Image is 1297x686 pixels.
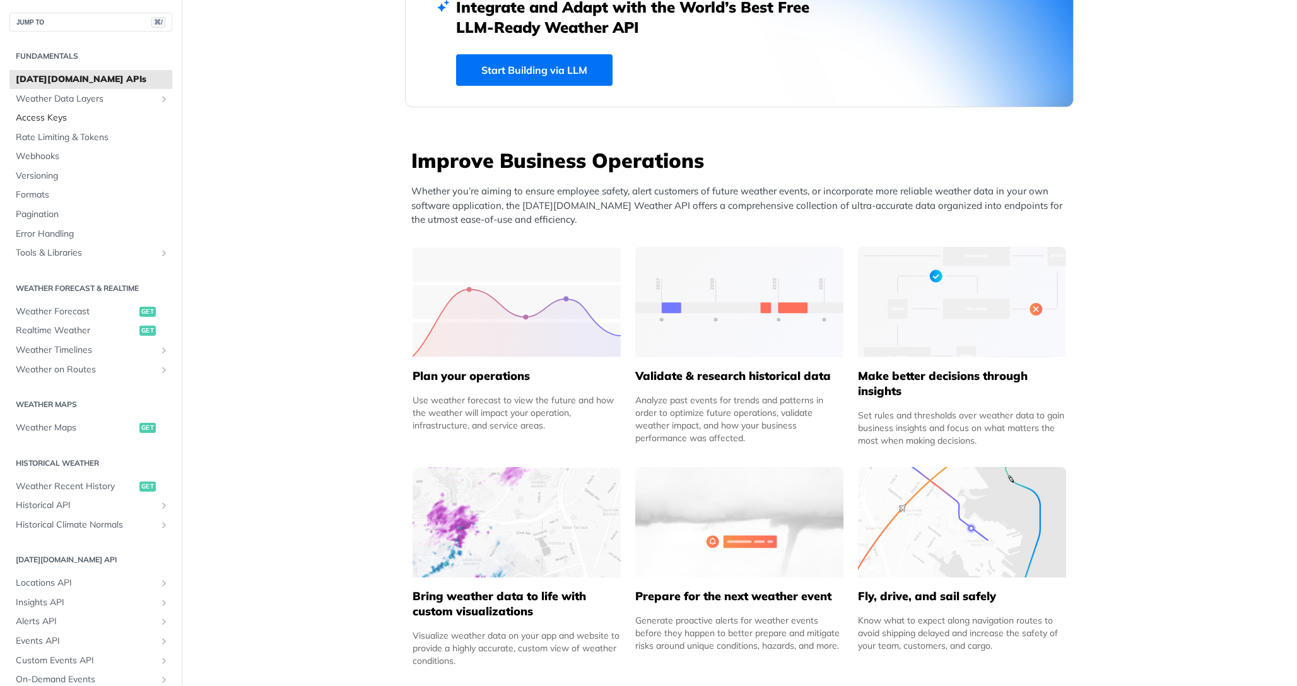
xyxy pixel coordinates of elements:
span: Weather Forecast [16,305,136,318]
h2: Fundamentals [9,50,172,62]
a: Weather Mapsget [9,418,172,437]
h2: [DATE][DOMAIN_NAME] API [9,554,172,565]
span: Weather Timelines [16,344,156,357]
a: Custom Events APIShow subpages for Custom Events API [9,651,172,670]
a: Weather Forecastget [9,302,172,321]
a: Locations APIShow subpages for Locations API [9,574,172,593]
div: Visualize weather data on your app and website to provide a highly accurate, custom view of weath... [413,629,621,667]
button: JUMP TO⌘/ [9,13,172,32]
a: Pagination [9,205,172,224]
span: Insights API [16,596,156,609]
span: get [139,482,156,492]
span: Rate Limiting & Tokens [16,131,169,144]
a: Events APIShow subpages for Events API [9,632,172,651]
span: [DATE][DOMAIN_NAME] APIs [16,73,169,86]
span: get [139,423,156,433]
span: Historical API [16,499,156,512]
button: Show subpages for Weather Data Layers [159,94,169,104]
div: Use weather forecast to view the future and how the weather will impact your operation, infrastru... [413,394,621,432]
a: Webhooks [9,147,172,166]
span: Access Keys [16,112,169,124]
h5: Bring weather data to life with custom visualizations [413,589,621,619]
button: Show subpages for Alerts API [159,617,169,627]
span: ⌘/ [151,17,165,28]
a: Versioning [9,167,172,186]
h5: Fly, drive, and sail safely [858,589,1066,604]
button: Show subpages for Weather Timelines [159,345,169,355]
span: Tools & Libraries [16,247,156,259]
a: Tools & LibrariesShow subpages for Tools & Libraries [9,244,172,263]
span: Pagination [16,208,169,221]
div: Know what to expect along navigation routes to avoid shipping delayed and increase the safety of ... [858,614,1066,652]
a: Rate Limiting & Tokens [9,128,172,147]
span: Versioning [16,170,169,182]
a: Access Keys [9,109,172,127]
span: Weather Recent History [16,480,136,493]
a: Weather on RoutesShow subpages for Weather on Routes [9,360,172,379]
h5: Prepare for the next weather event [635,589,843,604]
a: Start Building via LLM [456,54,613,86]
a: Formats [9,186,172,204]
a: Realtime Weatherget [9,321,172,340]
img: 2c0a313-group-496-12x.svg [635,467,843,577]
div: Generate proactive alerts for weather events before they happen to better prepare and mitigate ri... [635,614,843,652]
span: Events API [16,635,156,648]
span: Locations API [16,577,156,589]
button: Show subpages for Locations API [159,578,169,588]
h2: Weather Maps [9,399,172,410]
h2: Historical Weather [9,458,172,469]
a: Insights APIShow subpages for Insights API [9,593,172,612]
span: Formats [16,189,169,201]
span: Custom Events API [16,654,156,667]
a: Weather Recent Historyget [9,477,172,496]
h3: Improve Business Operations [411,146,1074,174]
button: Show subpages for Insights API [159,598,169,608]
h5: Make better decisions through insights [858,369,1066,399]
div: Set rules and thresholds over weather data to gain business insights and focus on what matters th... [858,409,1066,447]
span: Weather Maps [16,422,136,434]
span: Webhooks [16,150,169,163]
a: Alerts APIShow subpages for Alerts API [9,612,172,631]
button: Show subpages for Historical Climate Normals [159,520,169,530]
img: 994b3d6-mask-group-32x.svg [858,467,1066,577]
a: Weather Data LayersShow subpages for Weather Data Layers [9,90,172,109]
a: Weather TimelinesShow subpages for Weather Timelines [9,341,172,360]
span: get [139,326,156,336]
p: Whether you’re aiming to ensure employee safety, alert customers of future weather events, or inc... [411,184,1074,227]
button: Show subpages for Events API [159,636,169,646]
span: Weather on Routes [16,364,156,376]
span: Weather Data Layers [16,93,156,105]
span: Error Handling [16,228,169,240]
span: Realtime Weather [16,324,136,337]
span: Historical Climate Normals [16,519,156,531]
div: Analyze past events for trends and patterns in order to optimize future operations, validate weat... [635,394,843,444]
button: Show subpages for Custom Events API [159,656,169,666]
span: Alerts API [16,615,156,628]
a: Error Handling [9,225,172,244]
img: a22d113-group-496-32x.svg [858,247,1066,357]
a: [DATE][DOMAIN_NAME] APIs [9,70,172,89]
button: Show subpages for Historical API [159,500,169,511]
span: On-Demand Events [16,673,156,686]
img: 39565e8-group-4962x.svg [413,247,621,357]
h5: Plan your operations [413,369,621,384]
img: 13d7ca0-group-496-2.svg [635,247,843,357]
button: Show subpages for Weather on Routes [159,365,169,375]
h2: Weather Forecast & realtime [9,283,172,294]
a: Historical Climate NormalsShow subpages for Historical Climate Normals [9,516,172,535]
button: Show subpages for On-Demand Events [159,675,169,685]
span: get [139,307,156,317]
h5: Validate & research historical data [635,369,843,384]
button: Show subpages for Tools & Libraries [159,248,169,258]
img: 4463876-group-4982x.svg [413,467,621,577]
a: Historical APIShow subpages for Historical API [9,496,172,515]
